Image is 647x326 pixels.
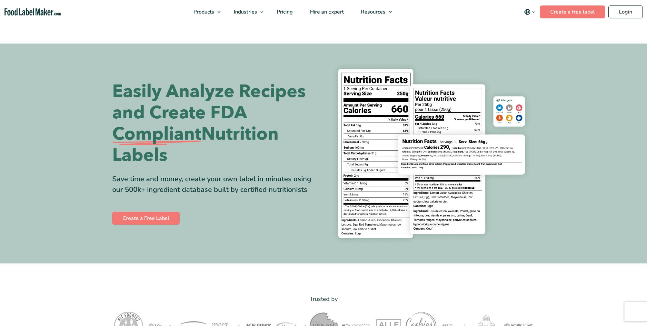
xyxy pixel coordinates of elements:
[112,174,319,195] div: Save time and money, create your own label in minutes using our 500k+ ingredient database built b...
[359,8,386,15] span: Resources
[192,8,215,15] span: Products
[275,8,294,15] span: Pricing
[540,5,605,18] a: Create a free label
[112,294,535,304] p: Trusted by
[112,81,319,166] h1: Easily Analyze Recipes and Create FDA Nutrition Labels
[232,8,258,15] span: Industries
[112,123,201,145] span: Compliant
[608,5,643,18] a: Login
[308,8,344,15] span: Hire an Expert
[112,212,180,225] a: Create a Free Label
